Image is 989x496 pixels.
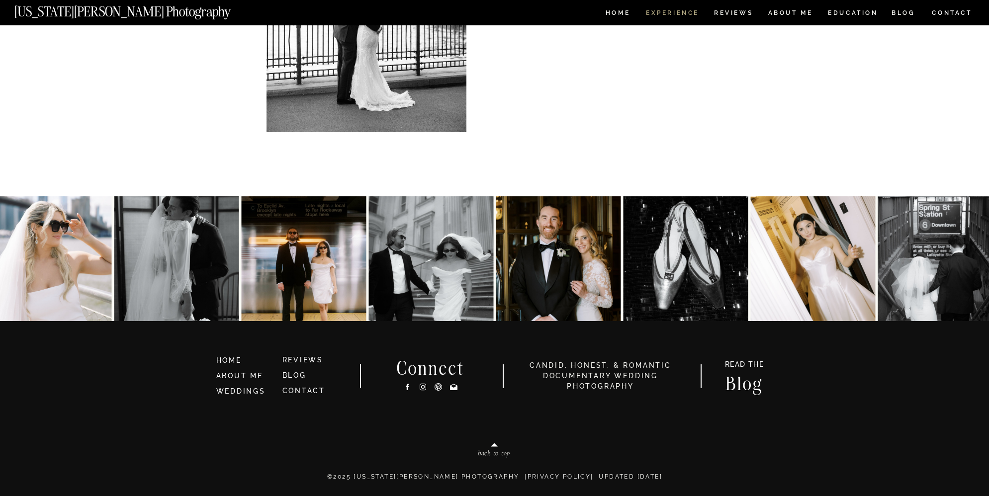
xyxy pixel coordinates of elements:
[384,359,477,375] h2: Connect
[646,10,698,18] a: Experience
[714,10,751,18] a: REVIEWS
[716,375,773,390] a: Blog
[604,10,632,18] a: HOME
[750,196,875,321] img: Lauren 🤍
[241,196,366,321] img: K&J
[892,10,915,18] a: BLOG
[282,387,326,395] a: CONTACT
[496,196,621,321] img: A&R at The Beekman
[114,196,239,321] img: Anna & Felipe — embracing the moment, and the magic follows.
[528,473,591,480] a: Privacy Policy
[282,371,306,379] a: BLOG
[196,472,794,492] p: ©2025 [US_STATE][PERSON_NAME] PHOTOGRAPHY | | Updated [DATE]
[827,10,879,18] a: EDUCATION
[931,7,973,18] a: CONTACT
[720,361,769,371] a: READ THE
[623,196,748,321] img: Party 4 the Zarones
[517,360,684,392] h3: candid, honest, & romantic Documentary Wedding photography
[216,372,263,380] a: ABOUT ME
[768,10,813,18] a: ABOUT ME
[14,5,264,13] a: [US_STATE][PERSON_NAME] Photography
[282,356,324,364] a: REVIEWS
[368,196,493,321] img: Kat & Jett, NYC style
[216,387,266,395] a: WEDDINGS
[436,449,553,460] a: back to top
[216,355,274,366] a: HOME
